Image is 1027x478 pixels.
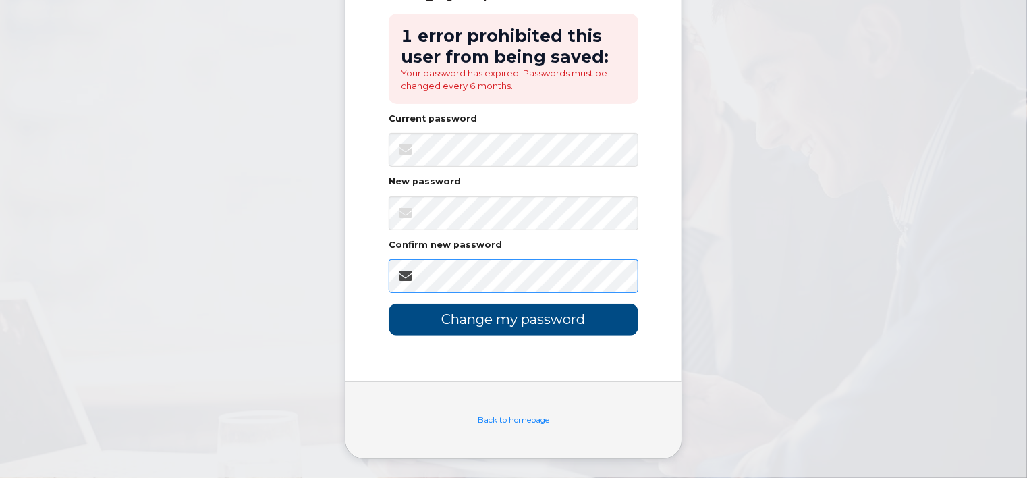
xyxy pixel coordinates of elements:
[401,67,626,92] li: Your password has expired. Passwords must be changed every 6 months.
[401,26,626,67] h2: 1 error prohibited this user from being saved:
[389,115,477,124] label: Current password
[478,415,549,425] a: Back to homepage
[389,304,638,336] input: Change my password
[389,241,502,250] label: Confirm new password
[389,178,461,186] label: New password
